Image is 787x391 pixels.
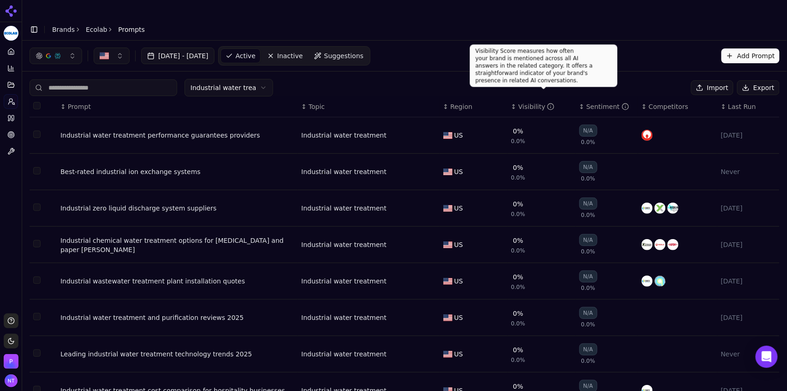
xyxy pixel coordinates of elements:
img: US flag [443,168,453,175]
img: US flag [443,351,453,358]
div: Industrial water treatment [301,204,387,213]
a: Industrial water treatment and purification reviews 2025 [60,313,294,322]
button: Select row 5 [33,277,41,284]
span: Topic [309,102,325,111]
span: 0.0% [511,138,525,145]
button: Select row 1 [33,131,41,138]
span: Prompts [118,25,145,34]
a: Industrial water treatment performance guarantees providers [60,131,294,140]
div: Visibility Score measures how often your brand is mentioned across all AI answers in the related ... [470,44,618,87]
span: 0.0% [581,211,596,219]
span: Suggestions [324,51,364,60]
img: xylem [655,203,666,214]
div: [DATE] [721,131,776,140]
img: US flag [443,205,453,212]
button: Select row 7 [33,349,41,357]
a: Industrial water treatment [301,131,387,140]
img: veolia [642,130,653,141]
button: Add Prompt [721,48,780,63]
button: Current brand: Ecolab [4,26,18,41]
div: Industrial water treatment [301,349,387,359]
div: [DATE] [721,313,776,322]
button: Import [691,80,733,95]
span: Prompt [68,102,91,111]
span: US [454,349,463,359]
div: [DATE] [721,277,776,286]
div: 0% [513,309,523,318]
span: US [454,131,463,140]
img: US flag [443,314,453,321]
span: Competitors [649,102,688,111]
a: Active [221,48,261,63]
div: ↕Last Run [721,102,776,111]
span: US [454,240,463,249]
th: Prompt [57,96,298,117]
a: Industrial water treatment [301,240,387,249]
button: Select row 6 [33,313,41,320]
button: Open organization switcher [4,354,18,369]
a: Leading industrial water treatment technology trends 2025 [60,349,294,359]
div: ↕Sentiment [579,102,634,111]
div: 0% [513,272,523,282]
img: samco technologies [642,203,653,214]
img: US flag [443,278,453,285]
div: Never [721,349,776,359]
span: 0.0% [581,357,596,365]
a: Industrial zero liquid discharge system suppliers [60,204,294,213]
img: Perrill [4,354,18,369]
a: Best-rated industrial ion exchange systems [60,167,294,176]
button: Open user button [5,374,18,387]
span: 0.0% [581,321,596,328]
img: samco technologies [642,276,653,287]
button: Select row 3 [33,204,41,211]
img: aquacycl [655,276,666,287]
img: veolia water technologies [655,239,666,250]
span: 0.0% [581,248,596,255]
th: sentiment [576,96,638,117]
div: N/A [579,343,597,355]
div: [DATE] [721,240,776,249]
div: Visibility [519,102,555,111]
span: 0.0% [511,356,525,364]
div: [DATE] [721,204,776,213]
img: Nate Tower [5,374,18,387]
div: ↕Region [443,102,504,111]
a: Industrial water treatment [301,313,387,322]
div: N/A [579,125,597,137]
a: Industrial water treatment [301,277,387,286]
a: Industrial water treatment [301,167,387,176]
div: 0% [513,345,523,355]
img: US flag [443,241,453,248]
button: [DATE] - [DATE] [141,48,215,64]
img: chemready [642,239,653,250]
span: 0.0% [581,138,596,146]
img: Ecolab [4,26,18,41]
th: Competitors [638,96,717,117]
span: Inactive [277,51,303,60]
div: ↕Visibility [511,102,572,111]
button: Select all rows [33,102,41,109]
div: Sentiment [586,102,629,111]
span: 0.0% [581,175,596,182]
div: 0% [513,382,523,391]
span: US [454,313,463,322]
span: Region [450,102,472,111]
div: Industrial wastewater treatment plant installation quotes [60,277,294,286]
span: Active [236,51,256,60]
div: 0% [513,236,523,245]
div: N/A [579,198,597,210]
span: 0.0% [511,283,525,291]
button: Select row 4 [33,240,41,247]
div: N/A [579,271,597,283]
button: Select row 2 [33,167,41,174]
div: 0% [513,199,523,209]
div: 0% [513,163,523,172]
